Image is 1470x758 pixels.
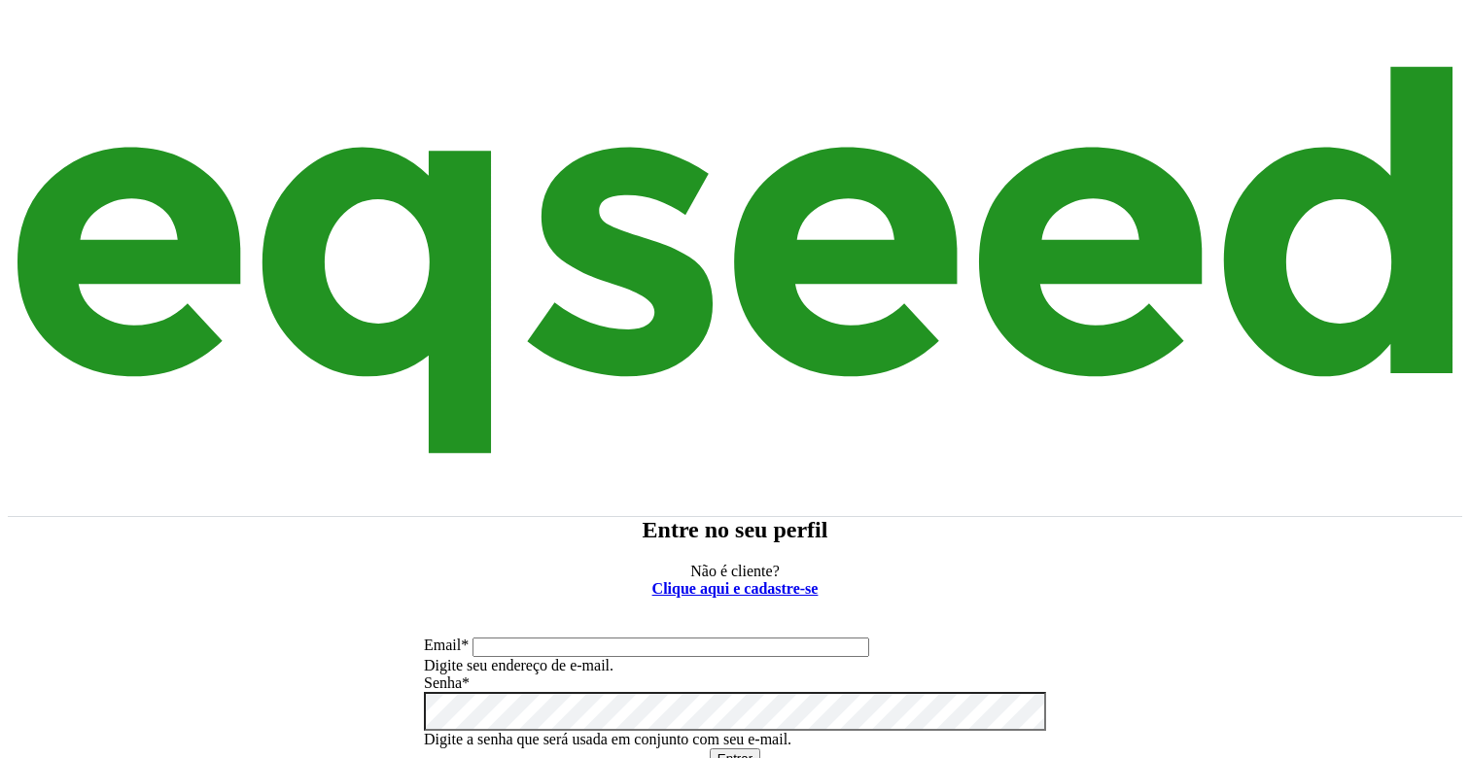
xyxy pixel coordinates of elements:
p: Não é cliente? [8,563,1462,598]
a: Clique aqui e cadastre-se [652,580,819,597]
span: Este campo é obrigatório. [461,637,469,653]
img: EqSeed Logo [8,17,1462,502]
div: Digite seu endereço de e-mail. [424,657,1046,674]
label: Senha [424,674,470,691]
h2: Entre no seu perfil [8,517,1462,543]
div: Digite a senha que será usada em conjunto com seu e-mail. [424,731,1046,748]
label: Email [424,637,469,653]
span: Este campo é obrigatório. [462,674,470,691]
